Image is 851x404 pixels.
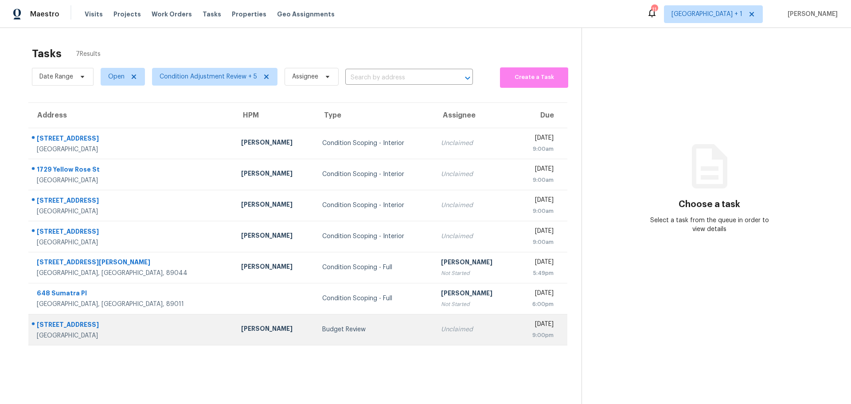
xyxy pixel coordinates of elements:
th: Due [515,103,567,128]
div: Select a task from the queue in order to view details [646,216,773,234]
input: Search by address [345,71,448,85]
div: 9:00am [522,145,554,153]
div: 5:49pm [522,269,554,278]
span: [GEOGRAPHIC_DATA] + 1 [671,10,742,19]
div: Unclaimed [441,139,508,148]
div: Condition Scoping - Full [322,294,427,303]
div: [PERSON_NAME] [441,258,508,269]
div: [DATE] [522,165,554,176]
div: 9:00pm [522,331,554,340]
div: [DATE] [522,258,554,269]
button: Open [461,72,474,84]
div: Budget Review [322,325,427,334]
div: Unclaimed [441,170,508,179]
span: Properties [232,10,266,19]
div: Unclaimed [441,232,508,241]
div: [DATE] [522,227,554,238]
div: 11 [651,5,657,14]
div: 9:00am [522,176,554,184]
th: Type [315,103,434,128]
span: Geo Assignments [277,10,335,19]
div: [PERSON_NAME] [241,324,308,335]
span: Work Orders [152,10,192,19]
div: 1729 Yellow Rose St [37,165,227,176]
div: [STREET_ADDRESS] [37,134,227,145]
h3: Choose a task [679,200,740,209]
div: Not Started [441,300,508,309]
th: Assignee [434,103,515,128]
div: Condition Scoping - Full [322,263,427,272]
div: 9:00am [522,207,554,216]
span: Maestro [30,10,59,19]
span: Condition Adjustment Review + 5 [160,72,257,81]
div: Unclaimed [441,325,508,334]
div: [GEOGRAPHIC_DATA] [37,331,227,340]
span: Visits [85,10,103,19]
th: Address [28,103,234,128]
div: Condition Scoping - Interior [322,170,427,179]
span: Open [108,72,125,81]
div: [PERSON_NAME] [241,231,308,242]
div: [GEOGRAPHIC_DATA] [37,207,227,216]
div: [GEOGRAPHIC_DATA], [GEOGRAPHIC_DATA], 89044 [37,269,227,278]
div: [DATE] [522,320,554,331]
span: Tasks [203,11,221,17]
div: [PERSON_NAME] [241,169,308,180]
div: [PERSON_NAME] [241,262,308,273]
span: Date Range [39,72,73,81]
div: [STREET_ADDRESS] [37,320,227,331]
div: [STREET_ADDRESS] [37,196,227,207]
div: [PERSON_NAME] [241,138,308,149]
span: Assignee [292,72,318,81]
span: 7 Results [76,50,101,59]
div: Condition Scoping - Interior [322,139,427,148]
h2: Tasks [32,49,62,58]
div: [PERSON_NAME] [241,200,308,211]
span: Create a Task [504,72,564,82]
button: Create a Task [500,67,568,88]
div: [STREET_ADDRESS][PERSON_NAME] [37,258,227,269]
div: 6:00pm [522,300,554,309]
span: Projects [113,10,141,19]
div: [GEOGRAPHIC_DATA] [37,145,227,154]
div: Condition Scoping - Interior [322,201,427,210]
div: [DATE] [522,289,554,300]
div: [GEOGRAPHIC_DATA] [37,176,227,185]
div: Condition Scoping - Interior [322,232,427,241]
div: [DATE] [522,133,554,145]
div: Not Started [441,269,508,278]
div: [GEOGRAPHIC_DATA] [37,238,227,247]
div: [PERSON_NAME] [441,289,508,300]
div: [STREET_ADDRESS] [37,227,227,238]
div: 9:00am [522,238,554,247]
div: [GEOGRAPHIC_DATA], [GEOGRAPHIC_DATA], 89011 [37,300,227,309]
div: [DATE] [522,196,554,207]
div: Unclaimed [441,201,508,210]
span: [PERSON_NAME] [784,10,838,19]
th: HPM [234,103,315,128]
div: 648 Sumatra Pl [37,289,227,300]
